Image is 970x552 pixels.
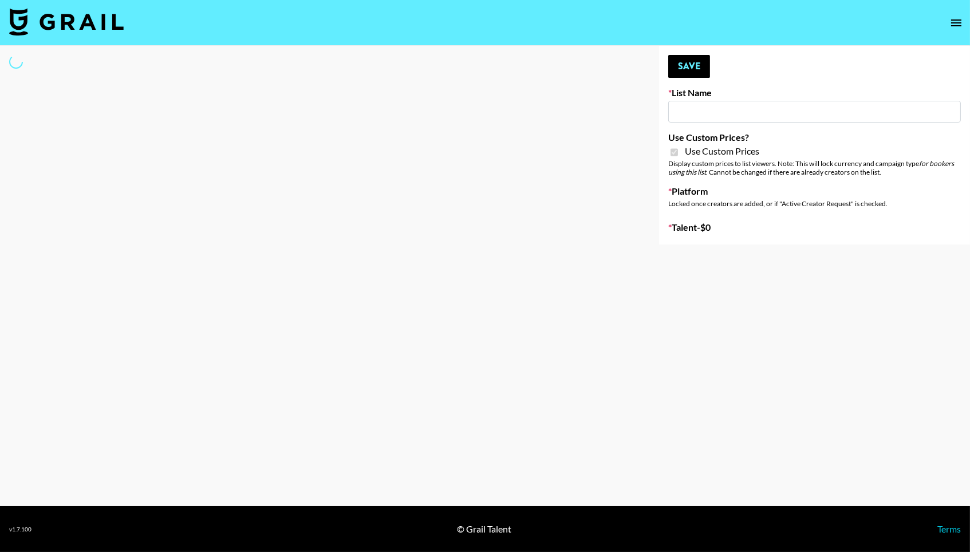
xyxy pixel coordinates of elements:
[668,159,961,176] div: Display custom prices to list viewers. Note: This will lock currency and campaign type . Cannot b...
[668,159,954,176] em: for bookers using this list
[668,199,961,208] div: Locked once creators are added, or if "Active Creator Request" is checked.
[668,55,710,78] button: Save
[937,523,961,534] a: Terms
[668,87,961,98] label: List Name
[668,222,961,233] label: Talent - $ 0
[945,11,968,34] button: open drawer
[458,523,512,535] div: © Grail Talent
[9,526,31,533] div: v 1.7.100
[685,145,759,157] span: Use Custom Prices
[668,132,961,143] label: Use Custom Prices?
[9,8,124,36] img: Grail Talent
[668,186,961,197] label: Platform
